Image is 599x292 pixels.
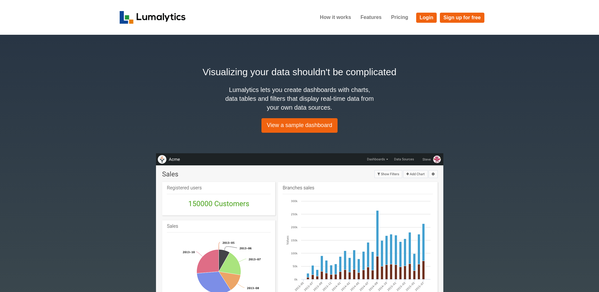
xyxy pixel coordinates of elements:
img: logo_v2-f34f87db3d4d9f5311d6c47995059ad6168825a3e1eb260e01c8041e89355404.png [120,11,186,24]
a: Sign up for free [440,13,484,23]
h4: Lumalytics lets you create dashboards with charts, data tables and filters that display real-time... [224,85,375,112]
a: Features [356,9,386,25]
a: View a sample dashboard [261,118,338,133]
h2: Visualizing your data shouldn't be complicated [120,65,480,79]
a: Pricing [386,9,413,25]
a: Login [416,13,437,23]
a: How it works [315,9,356,25]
